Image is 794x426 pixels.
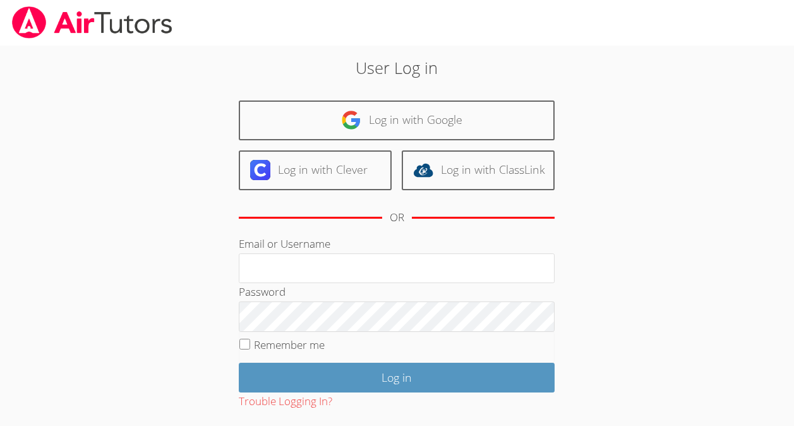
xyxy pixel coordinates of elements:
div: OR [390,209,404,227]
a: Log in with Google [239,100,555,140]
img: google-logo-50288ca7cdecda66e5e0955fdab243c47b7ad437acaf1139b6f446037453330a.svg [341,110,361,130]
label: Email or Username [239,236,330,251]
img: airtutors_banner-c4298cdbf04f3fff15de1276eac7730deb9818008684d7c2e4769d2f7ddbe033.png [11,6,174,39]
img: clever-logo-6eab21bc6e7a338710f1a6ff85c0baf02591cd810cc4098c63d3a4b26e2feb20.svg [250,160,270,180]
img: classlink-logo-d6bb404cc1216ec64c9a2012d9dc4662098be43eaf13dc465df04b49fa7ab582.svg [413,160,433,180]
label: Password [239,284,286,299]
label: Remember me [254,338,325,352]
button: Trouble Logging In? [239,393,332,411]
input: Log in [239,363,555,393]
h2: User Log in [183,56,611,80]
a: Log in with Clever [239,150,392,190]
a: Log in with ClassLink [402,150,555,190]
